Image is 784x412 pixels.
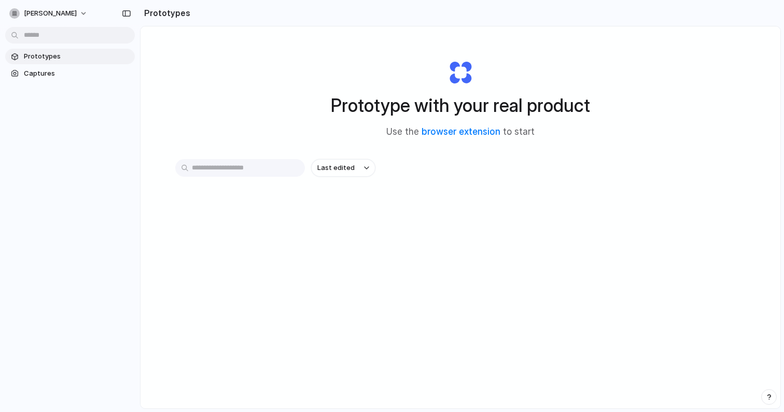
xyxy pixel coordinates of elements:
a: Prototypes [5,49,135,64]
span: Captures [24,68,131,79]
h1: Prototype with your real product [331,92,590,119]
span: Use the to start [386,125,535,139]
a: Captures [5,66,135,81]
span: [PERSON_NAME] [24,8,77,19]
a: browser extension [422,126,500,137]
span: Prototypes [24,51,131,62]
button: [PERSON_NAME] [5,5,93,22]
h2: Prototypes [140,7,190,19]
button: Last edited [311,159,375,177]
span: Last edited [317,163,355,173]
